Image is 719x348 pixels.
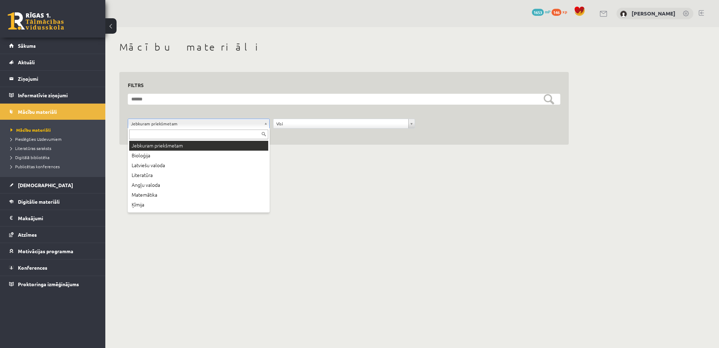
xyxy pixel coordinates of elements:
div: Ķīmija [129,200,268,210]
div: Angļu valoda [129,180,268,190]
div: Bioloģija [129,151,268,160]
div: Latviešu valoda [129,160,268,170]
div: Fizika [129,210,268,219]
div: Jebkuram priekšmetam [129,141,268,151]
div: Literatūra [129,170,268,180]
div: Matemātika [129,190,268,200]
